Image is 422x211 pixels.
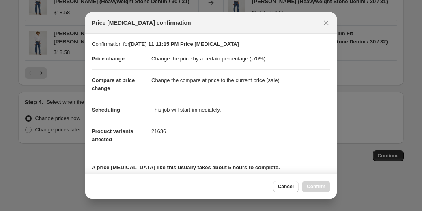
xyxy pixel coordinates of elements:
[92,56,125,62] span: Price change
[92,19,191,27] span: Price [MEDICAL_DATA] confirmation
[278,183,294,190] span: Cancel
[92,164,280,170] b: A price [MEDICAL_DATA] like this usually takes about 5 hours to complete.
[92,40,330,48] p: Confirmation for
[92,107,120,113] span: Scheduling
[151,99,330,121] dd: This job will start immediately.
[129,41,239,47] b: [DATE] 11:11:15 PM Price [MEDICAL_DATA]
[92,128,133,142] span: Product variants affected
[92,77,135,91] span: Compare at price change
[273,181,299,192] button: Cancel
[321,17,332,28] button: Close
[151,121,330,142] dd: 21636
[151,69,330,91] dd: Change the compare at price to the current price (sale)
[151,48,330,69] dd: Change the price by a certain percentage (-70%)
